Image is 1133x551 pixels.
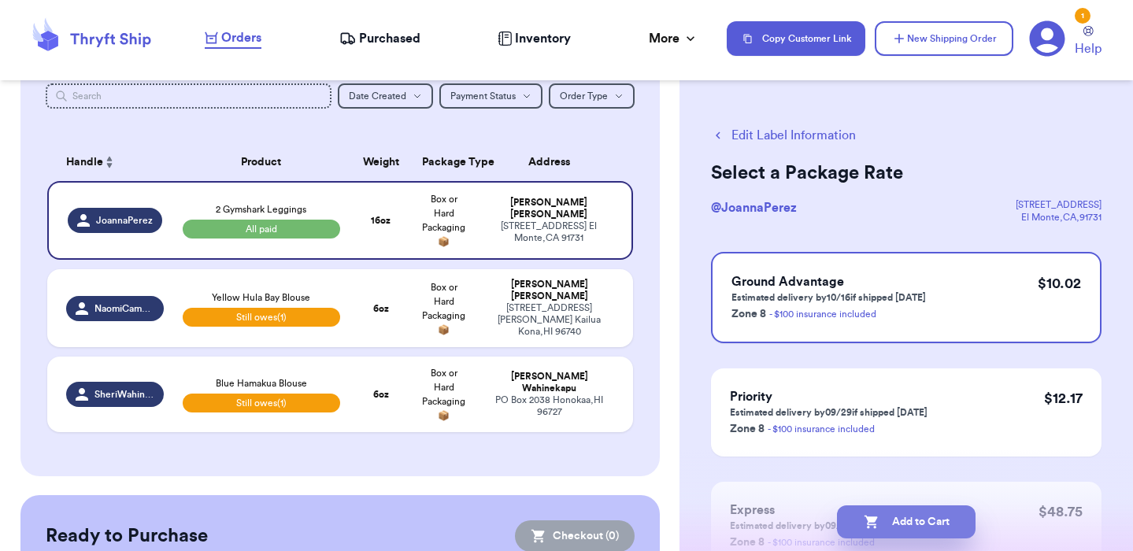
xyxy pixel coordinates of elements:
[1075,8,1090,24] div: 1
[711,161,1102,186] h2: Select a Package Rate
[205,28,261,49] a: Orders
[768,424,875,434] a: - $100 insurance included
[46,523,208,549] h2: Ready to Purchase
[711,202,797,214] span: @ JoannaPerez
[422,283,465,335] span: Box or Hard Packaging 📦
[349,91,406,101] span: Date Created
[711,126,856,145] button: Edit Label Information
[422,368,465,420] span: Box or Hard Packaging 📦
[422,194,465,246] span: Box or Hard Packaging 📦
[730,423,765,435] span: Zone 8
[103,153,116,172] button: Sort ascending
[373,390,389,399] strong: 6 oz
[498,29,571,48] a: Inventory
[216,379,307,388] span: Blue Hamakua Blouse
[373,304,389,313] strong: 6 oz
[338,83,433,109] button: Date Created
[350,143,413,181] th: Weight
[549,83,635,109] button: Order Type
[515,29,571,48] span: Inventory
[46,83,331,109] input: Search
[485,197,613,220] div: [PERSON_NAME] [PERSON_NAME]
[413,143,476,181] th: Package Type
[96,214,153,227] span: JoannaPerez
[183,394,340,412] span: Still owes (1)
[94,302,154,315] span: NaomiCamacho
[476,143,633,181] th: Address
[769,309,876,319] a: - $100 insurance included
[1075,39,1102,58] span: Help
[485,394,614,418] div: PO Box 2038 Honokaa , HI 96727
[730,406,928,419] p: Estimated delivery by 09/29 if shipped [DATE]
[1016,211,1102,224] div: El Monte , CA , 91731
[439,83,542,109] button: Payment Status
[371,216,391,225] strong: 16 oz
[94,388,154,401] span: SheriWahinekapu
[221,28,261,47] span: Orders
[183,308,340,327] span: Still owes (1)
[485,220,613,244] div: [STREET_ADDRESS] El Monte , CA 91731
[485,279,614,302] div: [PERSON_NAME] [PERSON_NAME]
[359,29,420,48] span: Purchased
[1038,272,1081,294] p: $ 10.02
[731,309,766,320] span: Zone 8
[66,154,103,171] span: Handle
[216,205,306,214] span: 2 Gymshark Leggings
[731,291,926,304] p: Estimated delivery by 10/16 if shipped [DATE]
[1044,387,1083,409] p: $ 12.17
[875,21,1013,56] button: New Shipping Order
[183,220,340,239] span: All paid
[485,371,614,394] div: [PERSON_NAME] Wahinekapu
[560,91,608,101] span: Order Type
[1075,26,1102,58] a: Help
[727,21,865,56] button: Copy Customer Link
[649,29,698,48] div: More
[1016,198,1102,211] div: [STREET_ADDRESS]
[730,390,772,403] span: Priority
[837,505,976,538] button: Add to Cart
[731,275,844,288] span: Ground Advantage
[450,91,516,101] span: Payment Status
[173,143,350,181] th: Product
[1029,20,1065,57] a: 1
[339,29,420,48] a: Purchased
[212,293,310,302] span: Yellow Hula Bay Blouse
[485,302,614,338] div: [STREET_ADDRESS][PERSON_NAME] Kailua Kona , HI 96740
